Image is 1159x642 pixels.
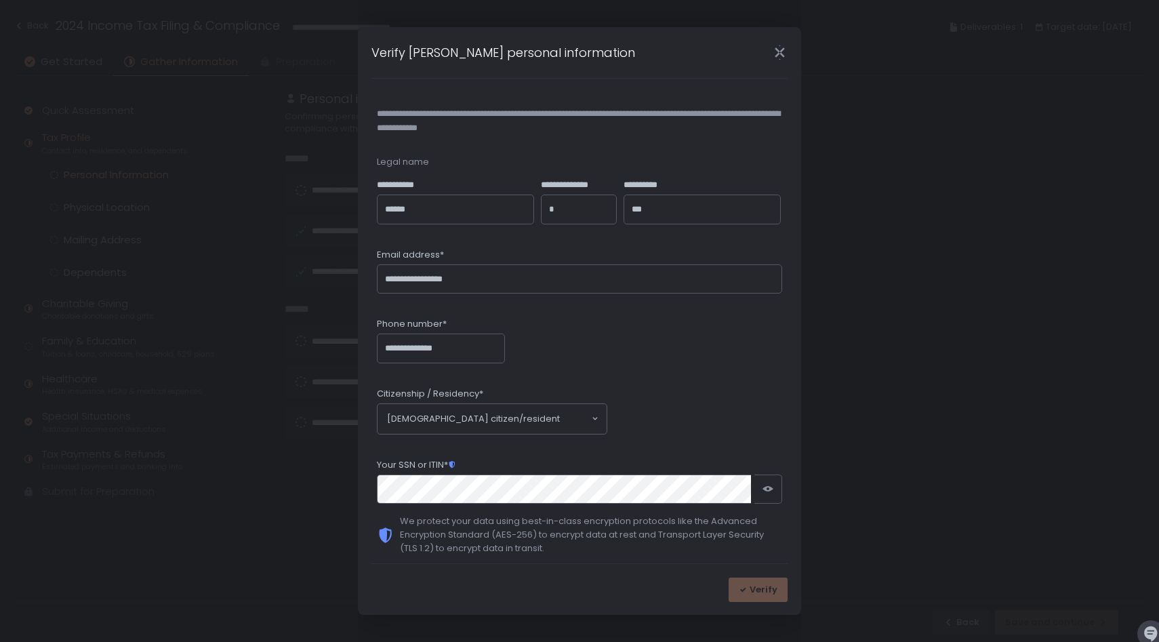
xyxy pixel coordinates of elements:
[400,515,782,555] div: We protect your data using best-in-class encryption protocols like the Advanced Encryption Standa...
[387,412,560,426] span: [DEMOGRAPHIC_DATA] citizen/resident
[377,459,456,471] span: Your SSN or ITIN*
[377,156,782,168] div: Legal name
[377,249,444,261] span: Email address*
[377,388,483,400] span: Citizenship / Residency*
[377,318,447,330] span: Phone number*
[758,45,801,60] div: Close
[378,404,607,434] div: Search for option
[371,43,635,62] h1: Verify [PERSON_NAME] personal information
[560,412,590,426] input: Search for option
